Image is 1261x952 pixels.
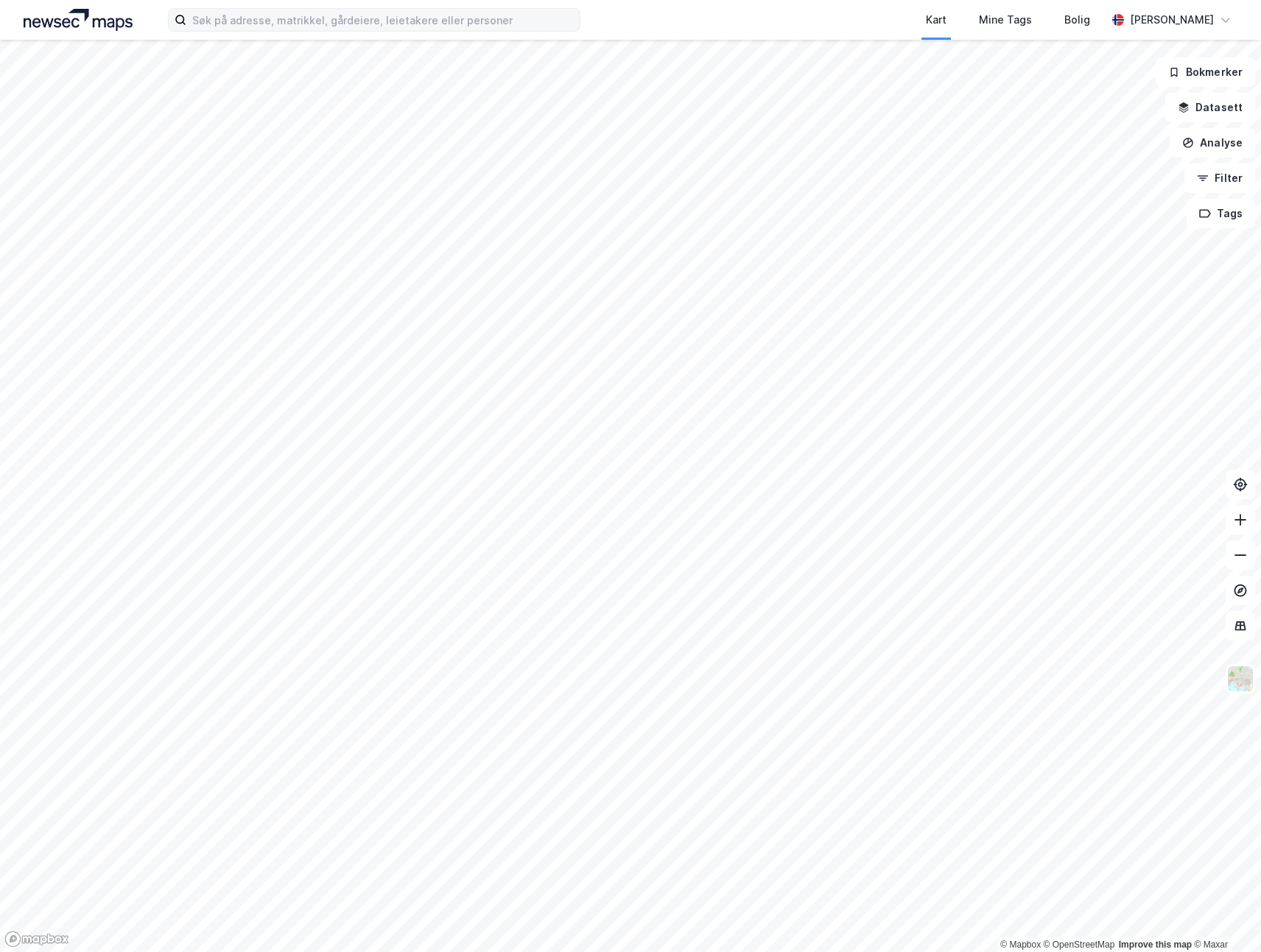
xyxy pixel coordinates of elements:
[1187,881,1261,952] iframe: Chat Widget
[1130,11,1214,29] div: [PERSON_NAME]
[1187,881,1261,952] div: Kontrollprogram for chat
[979,11,1032,29] div: Mine Tags
[186,9,580,31] input: Søk på adresse, matrikkel, gårdeiere, leietakere eller personer
[1064,11,1090,29] div: Bolig
[926,11,946,29] div: Kart
[24,9,133,31] img: logo.a4113a55bc3d86da70a041830d287a7e.svg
